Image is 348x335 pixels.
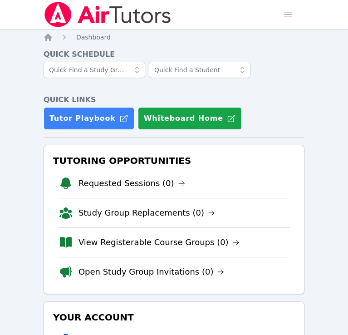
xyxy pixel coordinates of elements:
[78,236,240,249] a: View Registerable Course Groups (0)
[44,107,134,130] a: Tutor Playbook
[44,49,304,60] h4: Quick Schedule
[51,309,297,325] h3: Your Account
[44,62,145,78] input: Quick Find a Study Group
[44,33,304,42] nav: Breadcrumb
[78,207,215,219] a: Study Group Replacements (0)
[76,34,111,41] span: Dashboard
[149,62,250,78] input: Quick Find a Student
[44,94,304,105] h4: Quick Links
[78,177,185,190] a: Requested Sessions (0)
[76,33,111,42] a: Dashboard
[138,107,242,130] button: Whiteboard Home
[51,153,297,169] h3: Tutoring Opportunities
[78,266,225,278] a: Open Study Group Invitations (0)
[44,2,172,27] img: Air Tutors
